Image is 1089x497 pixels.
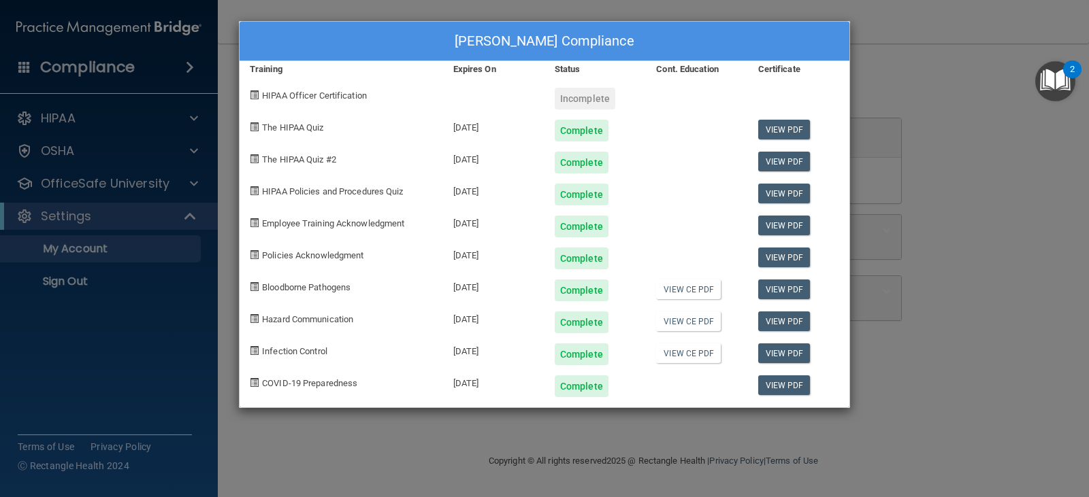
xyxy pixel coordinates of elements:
a: View CE PDF [656,343,721,363]
a: View PDF [758,311,811,331]
span: COVID-19 Preparedness [262,378,357,388]
div: Complete [555,343,608,365]
div: [PERSON_NAME] Compliance [240,22,849,61]
a: View PDF [758,343,811,363]
div: Complete [555,216,608,237]
div: [DATE] [443,333,544,365]
div: Complete [555,120,608,141]
a: View CE PDF [656,279,721,299]
a: View PDF [758,375,811,395]
div: Training [240,61,443,78]
div: Cont. Education [646,61,747,78]
div: Complete [555,184,608,205]
span: Employee Training Acknowledgment [262,218,404,228]
span: Hazard Communication [262,314,353,324]
div: [DATE] [443,109,544,141]
div: Complete [555,375,608,397]
span: The HIPAA Quiz [262,122,323,133]
span: HIPAA Policies and Procedures Quiz [262,186,403,196]
div: Complete [555,152,608,173]
div: Expires On [443,61,544,78]
div: [DATE] [443,237,544,269]
iframe: Drift Widget Chat Controller [854,407,1073,461]
span: Bloodborne Pathogens [262,282,351,292]
div: [DATE] [443,173,544,205]
a: View PDF [758,184,811,203]
div: Status [544,61,646,78]
span: HIPAA Officer Certification [262,90,367,101]
div: [DATE] [443,365,544,397]
a: View PDF [758,279,811,299]
a: View PDF [758,247,811,267]
a: View PDF [758,216,811,235]
span: The HIPAA Quiz #2 [262,154,336,165]
div: Complete [555,279,608,301]
div: [DATE] [443,301,544,333]
span: Infection Control [262,346,327,356]
button: Open Resource Center, 2 new notifications [1035,61,1075,101]
div: 2 [1070,69,1075,87]
div: Complete [555,311,608,333]
a: View CE PDF [656,311,721,331]
div: [DATE] [443,205,544,237]
div: Complete [555,247,608,269]
span: Policies Acknowledgment [262,250,363,260]
div: Incomplete [555,88,615,109]
div: [DATE] [443,141,544,173]
a: View PDF [758,120,811,139]
div: Certificate [748,61,849,78]
a: View PDF [758,152,811,171]
div: [DATE] [443,269,544,301]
